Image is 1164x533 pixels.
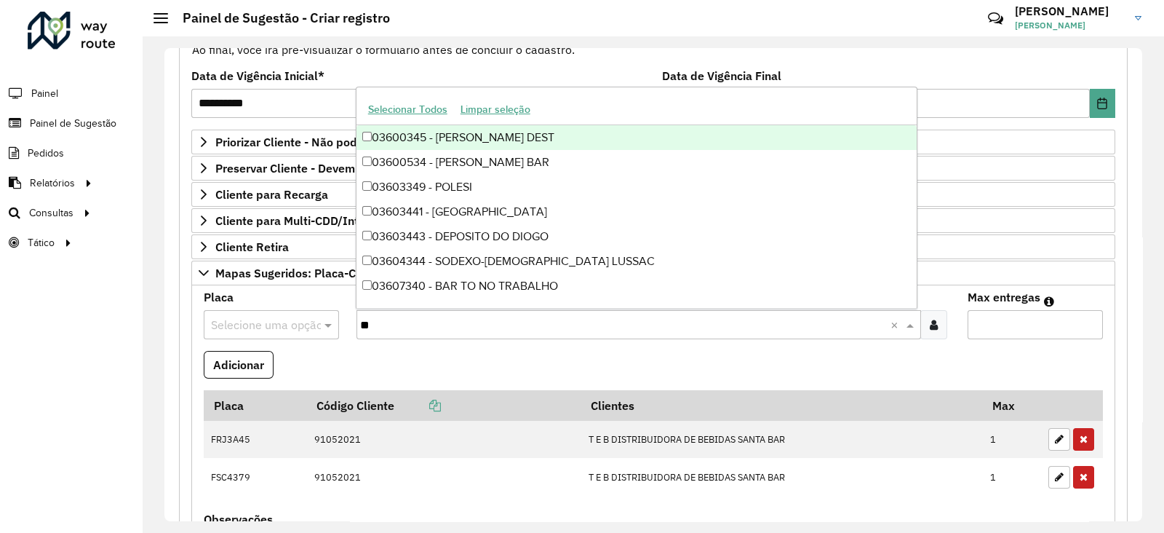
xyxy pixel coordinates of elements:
td: T E B DISTRIBUIDORA DE BEBIDAS SANTA BAR [581,458,982,496]
td: 91052021 [306,458,581,496]
td: 91052021 [306,421,581,459]
a: Priorizar Cliente - Não podem ficar no buffer [191,130,1115,154]
span: [PERSON_NAME] [1015,19,1124,32]
label: Observações [204,510,273,528]
label: Placa [204,288,234,306]
h3: [PERSON_NAME] [1015,4,1124,18]
span: Cliente para Multi-CDD/Internalização [215,215,420,226]
span: Clear all [890,316,903,333]
span: Painel de Sugestão [30,116,116,131]
td: FRJ3A45 [204,421,306,459]
td: 1 [983,421,1041,459]
span: Cliente Retira [215,241,289,253]
span: Cliente para Recarga [215,189,328,200]
a: Mapas Sugeridos: Placa-Cliente [191,261,1115,285]
button: Choose Date [1090,89,1115,118]
th: Clientes [581,390,982,421]
td: 1 [983,458,1041,496]
th: Placa [204,390,306,421]
div: 03607340 - BAR TO NO TRABALHO [356,274,917,299]
span: Mapas Sugeridos: Placa-Cliente [215,267,386,279]
a: Cliente para Multi-CDD/Internalização [191,208,1115,233]
div: 03600345 - [PERSON_NAME] DEST [356,125,917,150]
th: Max [983,390,1041,421]
ng-dropdown-panel: Options list [356,87,918,309]
span: Consultas [29,205,73,221]
td: T E B DISTRIBUIDORA DE BEBIDAS SANTA BAR [581,421,982,459]
div: 03603349 - POLESI [356,175,917,200]
span: Priorizar Cliente - Não podem ficar no buffer [215,136,453,148]
div: 03600534 - [PERSON_NAME] BAR [356,150,917,175]
h2: Painel de Sugestão - Criar registro [168,10,390,26]
a: Contato Rápido [980,3,1011,34]
button: Limpar seleção [454,98,537,121]
span: Painel [31,86,58,101]
label: Data de Vigência Inicial [191,67,324,84]
a: Cliente para Recarga [191,182,1115,207]
div: 03603443 - DEPOSITO DO DIOGO [356,224,917,249]
label: Data de Vigência Final [662,67,781,84]
span: Relatórios [30,175,75,191]
div: 03604344 - SODEXO-[DEMOGRAPHIC_DATA] LUSSAC [356,249,917,274]
a: Copiar [394,398,441,413]
span: Preservar Cliente - Devem ficar no buffer, não roteirizar [215,162,511,174]
div: 03607345 - ERVILHAS BAR [356,299,917,323]
div: 03603441 - [GEOGRAPHIC_DATA] [356,200,917,224]
td: FSC4379 [204,458,306,496]
a: Preservar Cliente - Devem ficar no buffer, não roteirizar [191,156,1115,181]
label: Max entregas [968,288,1040,306]
em: Máximo de clientes que serão colocados na mesma rota com os clientes informados [1044,296,1054,307]
span: Pedidos [28,146,64,161]
button: Adicionar [204,351,274,379]
button: Selecionar Todos [362,98,454,121]
a: Cliente Retira [191,234,1115,259]
span: Tático [28,235,55,250]
th: Código Cliente [306,390,581,421]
